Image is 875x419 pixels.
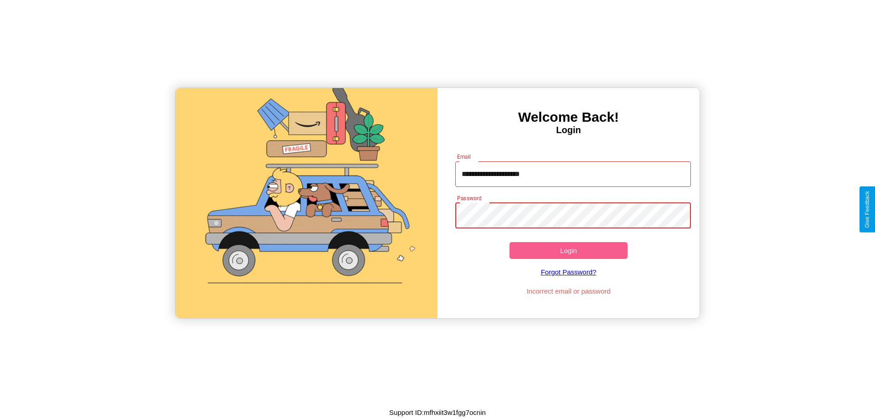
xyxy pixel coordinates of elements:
img: gif [175,88,437,318]
p: Incorrect email or password [451,285,687,297]
label: Password [457,194,481,202]
p: Support ID: mfhxiit3w1fgg7ocnin [389,406,486,419]
a: Forgot Password? [451,259,687,285]
button: Login [510,242,628,259]
label: Email [457,153,471,160]
h4: Login [437,125,700,135]
div: Give Feedback [864,191,870,228]
h3: Welcome Back! [437,109,700,125]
